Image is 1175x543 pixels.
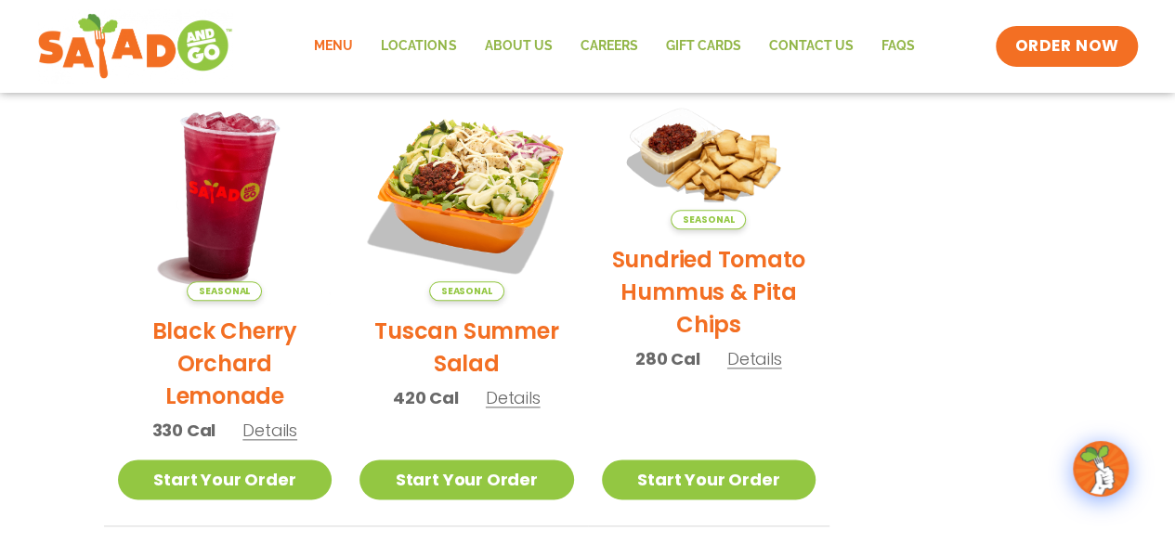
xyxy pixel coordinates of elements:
a: ORDER NOW [996,26,1137,67]
a: Menu [300,25,367,68]
a: Locations [367,25,470,68]
span: 330 Cal [152,418,216,443]
span: Seasonal [671,210,746,229]
a: Start Your Order [602,459,816,499]
span: Details [242,419,297,442]
a: Careers [566,25,651,68]
span: 420 Cal [393,385,459,410]
span: Details [727,347,782,370]
h2: Tuscan Summer Salad [359,315,574,380]
a: GIFT CARDS [651,25,754,68]
span: ORDER NOW [1014,35,1118,58]
img: wpChatIcon [1075,443,1127,495]
img: Product photo for Sundried Tomato Hummus & Pita Chips [602,87,816,230]
nav: Menu [300,25,928,68]
span: Seasonal [187,281,262,301]
h2: Black Cherry Orchard Lemonade [118,315,333,412]
a: Start Your Order [118,459,333,499]
img: new-SAG-logo-768×292 [37,9,233,84]
span: 280 Cal [635,346,700,371]
a: FAQs [867,25,928,68]
h2: Sundried Tomato Hummus & Pita Chips [602,243,816,341]
span: Details [486,386,541,409]
a: Contact Us [754,25,867,68]
a: About Us [470,25,566,68]
img: Product photo for Tuscan Summer Salad [359,87,574,302]
a: Start Your Order [359,459,574,499]
img: Product photo for Black Cherry Orchard Lemonade [98,68,350,319]
span: Seasonal [429,281,504,301]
